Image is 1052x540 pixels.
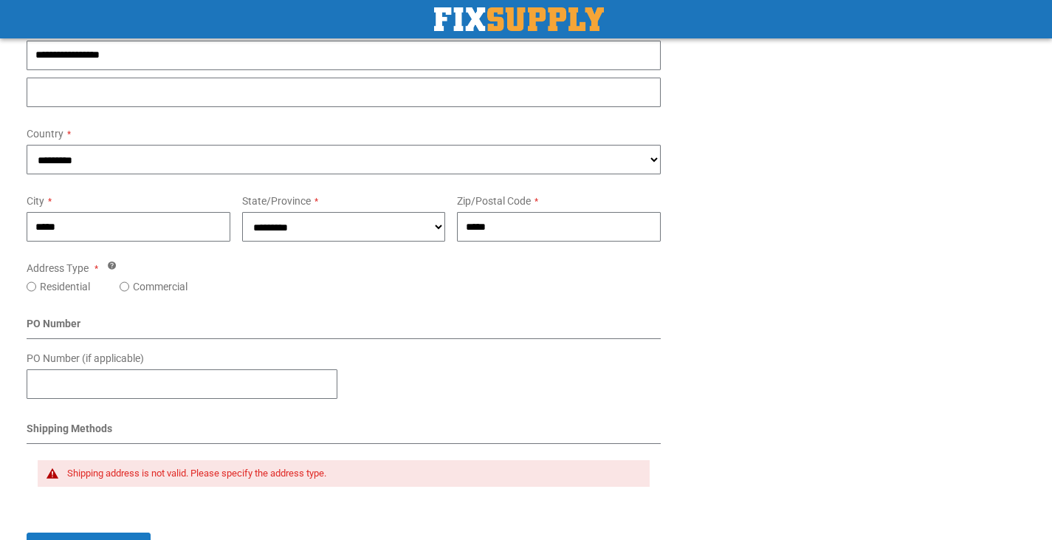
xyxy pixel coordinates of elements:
[40,279,90,294] label: Residential
[27,128,63,140] span: Country
[27,195,44,207] span: City
[67,468,635,479] div: Shipping address is not valid. Please specify the address type.
[457,195,531,207] span: Zip/Postal Code
[27,421,661,444] div: Shipping Methods
[27,352,144,364] span: PO Number (if applicable)
[27,262,89,274] span: Address Type
[133,279,188,294] label: Commercial
[242,195,311,207] span: State/Province
[27,316,661,339] div: PO Number
[434,7,604,31] a: store logo
[434,7,604,31] img: Fix Industrial Supply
